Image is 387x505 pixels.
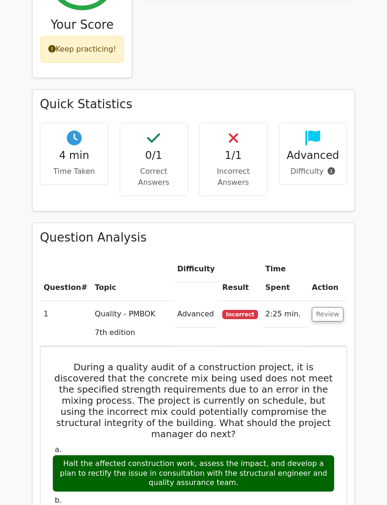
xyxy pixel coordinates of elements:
[207,166,260,188] p: Incorrect Answers
[48,166,101,177] p: Time Taken
[262,256,308,301] th: Time Spent
[128,149,181,162] h4: 0/1
[219,256,262,301] th: Result
[48,149,101,162] h4: 4 min
[91,256,174,301] th: Topic
[52,361,335,439] h5: During a quality audit of a construction project, it is discovered that the concrete mix being us...
[287,166,340,177] p: Difficulty
[40,97,347,111] h3: Quick Statistics
[55,496,62,505] span: b.
[207,149,260,162] h4: 1/1
[40,256,91,301] th: #
[128,166,181,188] p: Correct Answers
[40,230,347,245] h3: Question Analysis
[40,301,91,346] td: 1
[287,149,340,162] h4: Advanced
[222,310,258,319] span: Incorrect
[91,301,174,346] td: Quality - PMBOK 7th edition
[40,18,124,32] h3: Your Score
[174,301,219,328] td: Advanced
[52,455,335,492] div: Halt the affected construction work, assess the impact, and develop a plan to rectify the issue i...
[262,301,308,328] td: 2:25 min.
[312,307,343,321] button: Review
[44,283,81,292] span: Question
[174,256,219,282] th: Difficulty
[40,36,124,63] div: Keep practicing!
[55,445,62,454] span: a.
[308,256,347,301] th: Action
